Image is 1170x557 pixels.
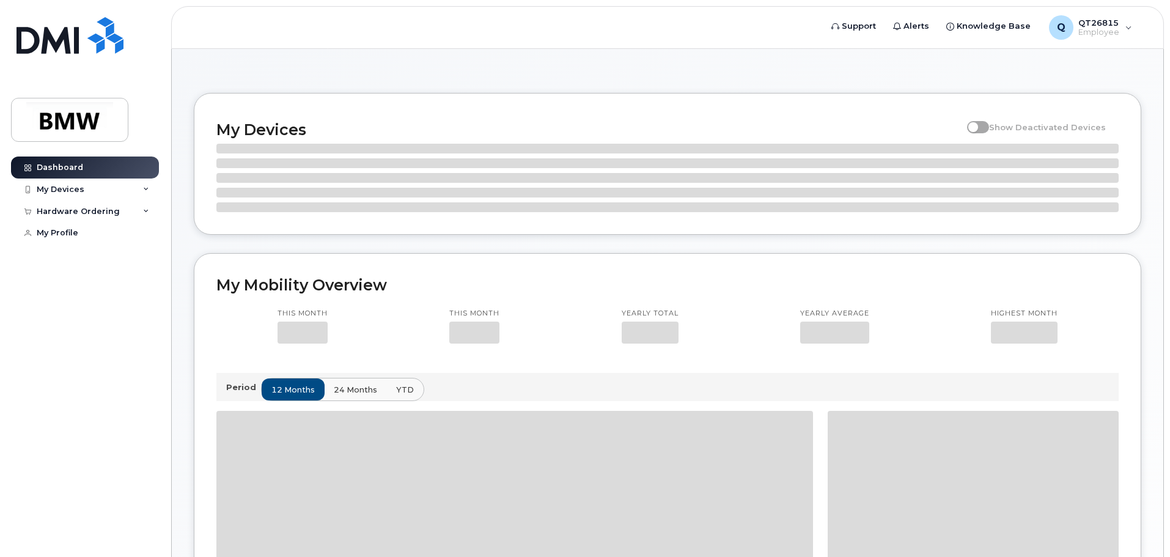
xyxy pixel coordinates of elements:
p: Highest month [991,309,1058,319]
input: Show Deactivated Devices [967,116,977,125]
span: 24 months [334,384,377,396]
p: This month [278,309,328,319]
h2: My Devices [216,120,961,139]
h2: My Mobility Overview [216,276,1119,294]
span: Show Deactivated Devices [989,122,1106,132]
span: YTD [396,384,414,396]
p: Period [226,382,261,393]
p: This month [449,309,499,319]
p: Yearly average [800,309,869,319]
p: Yearly total [622,309,679,319]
